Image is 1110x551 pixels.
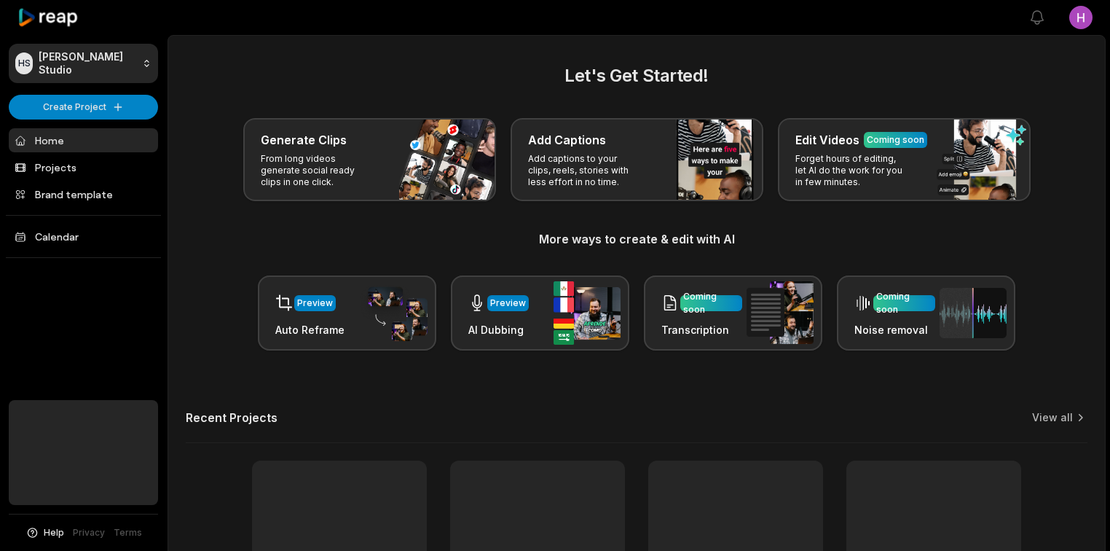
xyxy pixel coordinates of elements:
[361,285,428,342] img: auto_reframe.png
[9,155,158,179] a: Projects
[795,131,859,149] h3: Edit Videos
[9,128,158,152] a: Home
[528,131,606,149] h3: Add Captions
[1032,410,1073,425] a: View all
[186,230,1087,248] h3: More ways to create & edit with AI
[261,131,347,149] h3: Generate Clips
[25,526,64,539] button: Help
[9,95,158,120] button: Create Project
[940,288,1007,338] img: noise_removal.png
[9,224,158,249] a: Calendar
[39,50,136,77] p: [PERSON_NAME] Studio
[468,322,529,337] h3: AI Dubbing
[876,290,932,316] div: Coming soon
[854,322,935,337] h3: Noise removal
[490,297,526,310] div: Preview
[9,182,158,206] a: Brand template
[528,153,641,188] p: Add captions to your clips, reels, stories with less effort in no time.
[661,322,742,337] h3: Transcription
[683,290,739,316] div: Coming soon
[867,133,924,146] div: Coming soon
[275,322,345,337] h3: Auto Reframe
[297,297,333,310] div: Preview
[114,526,142,539] a: Terms
[795,153,908,188] p: Forget hours of editing, let AI do the work for you in few minutes.
[186,410,277,425] h2: Recent Projects
[73,526,105,539] a: Privacy
[554,281,621,345] img: ai_dubbing.png
[261,153,374,188] p: From long videos generate social ready clips in one click.
[15,52,33,74] div: HS
[44,526,64,539] span: Help
[186,63,1087,89] h2: Let's Get Started!
[747,281,814,344] img: transcription.png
